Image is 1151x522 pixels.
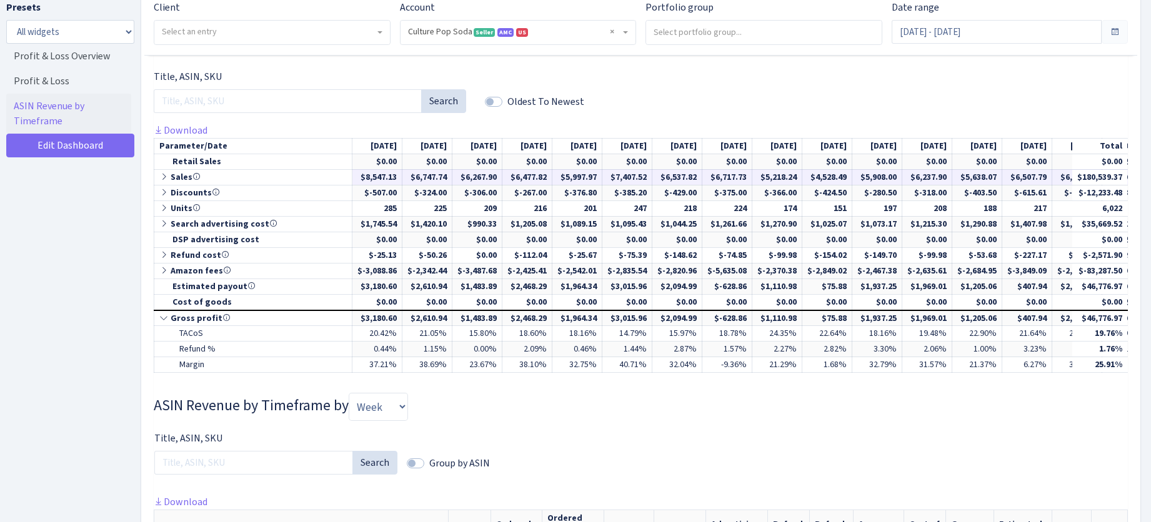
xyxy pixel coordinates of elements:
td: $-99.98 [902,247,952,263]
span: AMC [497,28,514,37]
td: $1,745.54 [352,216,402,232]
td: $3,180.60 [352,278,402,294]
td: $0.00 [852,154,902,169]
td: 174 [752,200,802,216]
td: 38.10% [502,357,552,373]
td: $0.00 [952,154,1002,169]
td: $-425.00 [1052,185,1102,200]
td: $990.33 [452,216,502,232]
td: 1.44% [602,342,652,357]
span: [DATE] [720,140,747,152]
td: 21.05% [402,326,452,342]
td: $0.00 [752,154,802,169]
label: Group by ASIN [429,456,490,471]
td: $0.00 [752,294,802,310]
td: $0.00 [1052,154,1102,169]
td: $1,095.43 [602,216,652,232]
td: $2,094.99 [652,310,702,326]
td: $0.00 [352,294,402,310]
td: $-628.86 [702,310,752,326]
td: $1,420.10 [402,216,452,232]
td: $1,089.15 [552,216,602,232]
td: 31.57% [902,357,952,373]
td: 14.79% [602,326,652,342]
td: $-2,400.59 [1052,263,1102,278]
td: Refund % [154,342,352,357]
td: Amazon fees [154,263,352,278]
td: $-50.26 [402,247,452,263]
td: Margin [154,357,352,373]
td: 0.44% [352,342,402,357]
span: [DATE] [870,140,897,152]
td: $0.00 [452,232,502,247]
td: $-376.80 [552,185,602,200]
td: $0.00 [852,294,902,310]
td: 24.35% [752,326,802,342]
td: $0.00 [902,154,952,169]
td: $2,468.29 [502,278,552,294]
td: $0.00 [852,232,902,247]
td: $6,477.82 [502,169,552,185]
td: $-75.39 [602,247,652,263]
td: $2,468.29 [502,310,552,326]
td: $-3,088.86 [352,263,402,278]
td: $0.00 [552,294,602,310]
td: $2,094.99 [652,278,702,294]
td: Units [154,200,352,216]
td: 217 [1002,200,1052,216]
td: $1,205.06 [952,310,1002,326]
span: Remove all items [610,26,614,38]
td: 230 [1052,200,1102,216]
span: [DATE] [820,140,847,152]
a: ASIN Revenue by Timeframe [6,94,131,134]
td: $1,483.89 [452,310,502,326]
td: $0.00 [1072,294,1128,310]
td: $1,545.83 [1052,216,1102,232]
td: $1,964.34 [552,310,602,326]
td: 197 [852,200,902,216]
td: $35,669.52 [1072,216,1128,232]
td: $-25.13 [352,247,402,263]
td: Retail Sales [154,154,352,169]
td: $1,483.89 [452,278,502,294]
span: [DATE] [970,140,997,152]
td: $5,218.24 [752,169,802,185]
td: $-267.00 [502,185,552,200]
td: $0.00 [702,154,752,169]
td: $-74.85 [702,247,752,263]
td: $-148.62 [652,247,702,263]
td: $0.00 [1072,154,1128,169]
td: $-99.98 [1052,247,1102,263]
td: 32.79% [852,357,902,373]
td: 18.16% [852,326,902,342]
td: $0.00 [352,154,402,169]
td: $5,638.07 [952,169,1002,185]
td: 19.76% [1072,326,1128,342]
td: 2.27% [752,342,802,357]
td: $75.88 [802,278,852,294]
td: $-2,370.38 [752,263,802,278]
td: $1,205.06 [952,278,1002,294]
td: $-2,684.95 [952,263,1002,278]
span: Culture Pop Soda <span class="badge badge-success">Seller</span><span class="badge badge-primary"... [408,26,621,38]
td: $0.00 [802,154,852,169]
td: $0.00 [452,294,502,310]
input: Title, ASIN, SKU [154,451,353,475]
span: [DATE] [371,140,397,152]
td: 188 [952,200,1002,216]
td: $0.00 [502,232,552,247]
td: $-99.98 [752,247,802,263]
td: $0.00 [352,232,402,247]
h3: Widget #29 [154,393,1128,420]
td: $-318.00 [902,185,952,200]
td: 20.42% [352,326,402,342]
td: $0.00 [602,232,652,247]
td: Gross profit [154,310,352,326]
td: $-403.50 [952,185,1002,200]
td: $6,717.73 [702,169,752,185]
td: Discounts [154,185,352,200]
span: [DATE] [571,140,597,152]
td: 225 [402,200,452,216]
td: $-2,635.61 [902,263,952,278]
td: 2.82% [802,342,852,357]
